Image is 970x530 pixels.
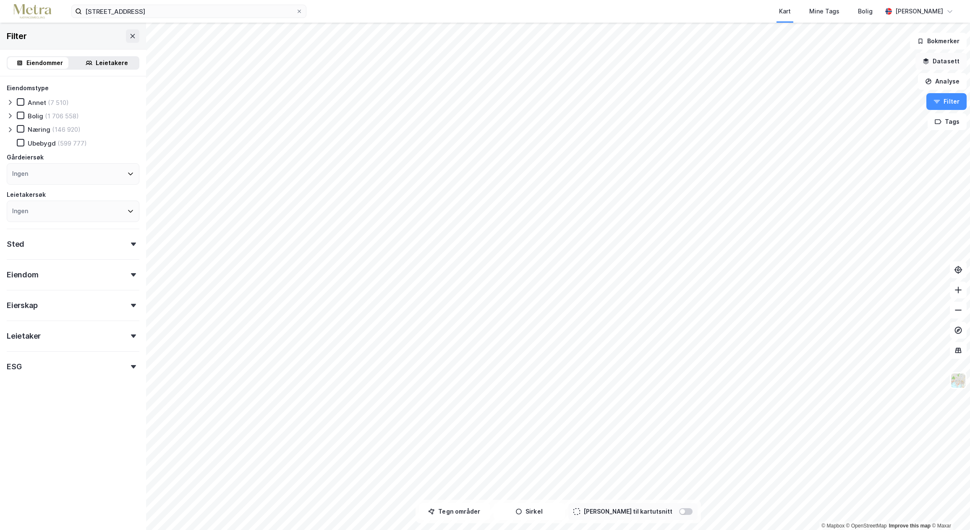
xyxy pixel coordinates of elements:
div: Eierskap [7,300,37,311]
div: Ingen [12,169,28,179]
a: OpenStreetMap [846,523,887,529]
div: Annet [28,99,46,107]
div: (599 777) [58,139,87,147]
div: Leietakere [96,58,128,68]
button: Filter [926,93,967,110]
div: Mine Tags [809,6,839,16]
div: (7 510) [48,99,69,107]
div: Kontrollprogram for chat [928,490,970,530]
div: (1 706 558) [45,112,79,120]
button: Bokmerker [910,33,967,50]
iframe: Chat Widget [928,490,970,530]
div: Filter [7,29,27,43]
div: Kart [779,6,791,16]
div: Sted [7,239,24,249]
img: Z [950,373,966,389]
div: ESG [7,362,21,372]
div: Leietakersøk [7,190,46,200]
div: Eiendommer [26,58,63,68]
div: Bolig [28,112,43,120]
div: (146 920) [52,125,81,133]
div: Ubebygd [28,139,56,147]
div: Bolig [858,6,873,16]
div: Gårdeiersøk [7,152,44,162]
div: [PERSON_NAME] til kartutsnitt [583,507,672,517]
button: Tegn områder [419,503,490,520]
div: [PERSON_NAME] [895,6,943,16]
div: Leietaker [7,331,41,341]
div: Næring [28,125,50,133]
div: Eiendom [7,270,39,280]
button: Datasett [915,53,967,70]
button: Analyse [918,73,967,90]
a: Mapbox [821,523,845,529]
a: Improve this map [889,523,931,529]
div: Eiendomstype [7,83,49,93]
div: Ingen [12,206,28,216]
input: Søk på adresse, matrikkel, gårdeiere, leietakere eller personer [82,5,296,18]
button: Tags [928,113,967,130]
img: metra-logo.256734c3b2bbffee19d4.png [13,4,51,19]
button: Sirkel [494,503,565,520]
